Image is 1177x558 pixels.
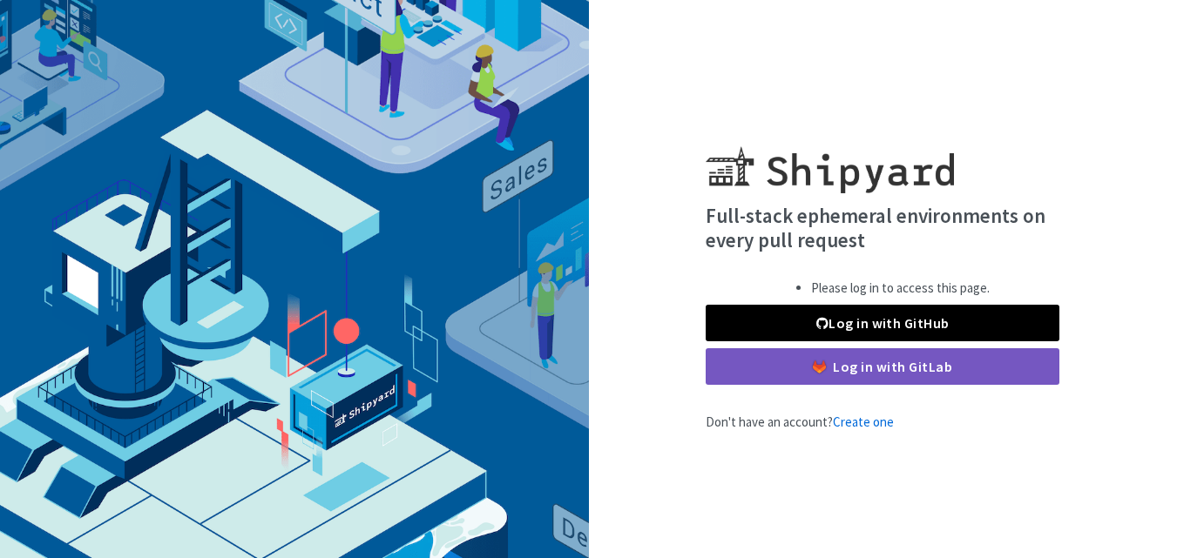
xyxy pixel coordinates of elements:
[706,305,1059,341] a: Log in with GitHub
[706,125,954,193] img: Shipyard logo
[813,360,826,373] img: gitlab-color.svg
[706,413,894,430] span: Don't have an account?
[833,413,894,430] a: Create one
[811,279,990,299] li: Please log in to access this page.
[706,348,1059,385] a: Log in with GitLab
[706,204,1059,252] h4: Full-stack ephemeral environments on every pull request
